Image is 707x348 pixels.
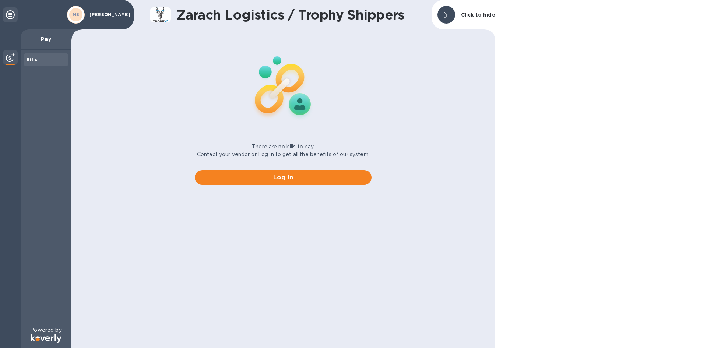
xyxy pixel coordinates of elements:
[197,143,370,158] p: There are no bills to pay. Contact your vendor or Log in to get all the benefits of our system.
[27,35,66,43] p: Pay
[27,57,38,62] b: Bills
[201,173,366,182] span: Log in
[30,326,61,334] p: Powered by
[31,334,61,343] img: Logo
[177,7,426,22] h1: Zarach Logistics / Trophy Shippers
[461,12,495,18] b: Click to hide
[73,12,80,17] b: MS
[195,170,372,185] button: Log in
[89,12,126,17] p: [PERSON_NAME]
